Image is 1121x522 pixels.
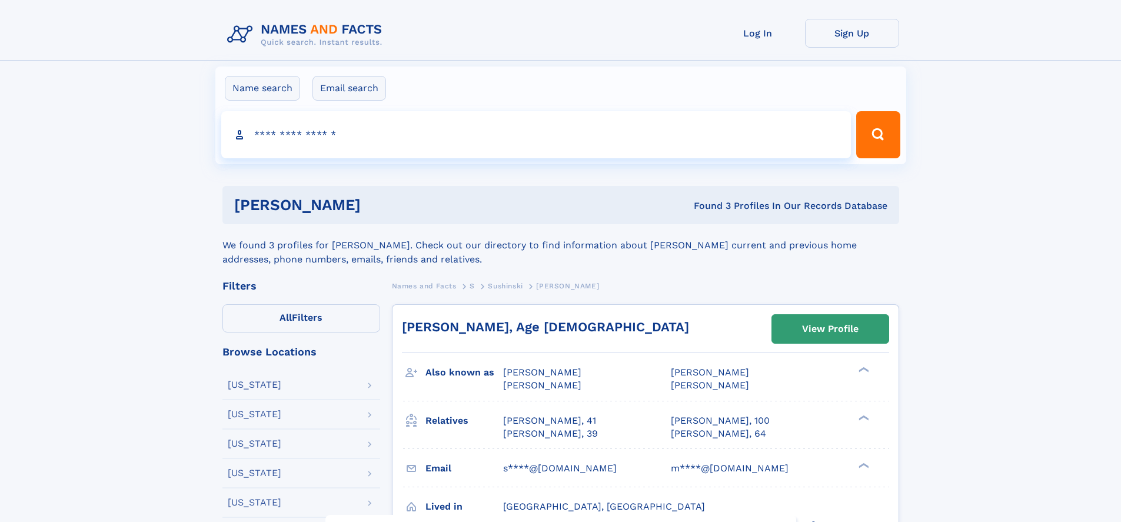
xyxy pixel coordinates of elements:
[222,281,380,291] div: Filters
[671,427,766,440] a: [PERSON_NAME], 64
[671,367,749,378] span: [PERSON_NAME]
[805,19,899,48] a: Sign Up
[221,111,851,158] input: search input
[856,414,870,421] div: ❯
[228,439,281,448] div: [US_STATE]
[488,278,523,293] a: Sushinski
[402,320,689,334] a: [PERSON_NAME], Age [DEMOGRAPHIC_DATA]
[856,366,870,374] div: ❯
[222,304,380,333] label: Filters
[671,414,770,427] a: [PERSON_NAME], 100
[228,410,281,419] div: [US_STATE]
[234,198,527,212] h1: [PERSON_NAME]
[503,380,581,391] span: [PERSON_NAME]
[225,76,300,101] label: Name search
[228,498,281,507] div: [US_STATE]
[503,414,596,427] a: [PERSON_NAME], 41
[503,501,705,512] span: [GEOGRAPHIC_DATA], [GEOGRAPHIC_DATA]
[280,312,292,323] span: All
[488,282,523,290] span: Sushinski
[228,380,281,390] div: [US_STATE]
[503,427,598,440] a: [PERSON_NAME], 39
[470,282,475,290] span: S
[425,497,503,517] h3: Lived in
[425,411,503,431] h3: Relatives
[503,367,581,378] span: [PERSON_NAME]
[470,278,475,293] a: S
[222,347,380,357] div: Browse Locations
[312,76,386,101] label: Email search
[425,458,503,478] h3: Email
[772,315,889,343] a: View Profile
[536,282,599,290] span: [PERSON_NAME]
[425,363,503,383] h3: Also known as
[856,111,900,158] button: Search Button
[527,200,887,212] div: Found 3 Profiles In Our Records Database
[228,468,281,478] div: [US_STATE]
[671,380,749,391] span: [PERSON_NAME]
[802,315,859,343] div: View Profile
[222,19,392,51] img: Logo Names and Facts
[392,278,457,293] a: Names and Facts
[856,461,870,469] div: ❯
[222,224,899,267] div: We found 3 profiles for [PERSON_NAME]. Check out our directory to find information about [PERSON_...
[711,19,805,48] a: Log In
